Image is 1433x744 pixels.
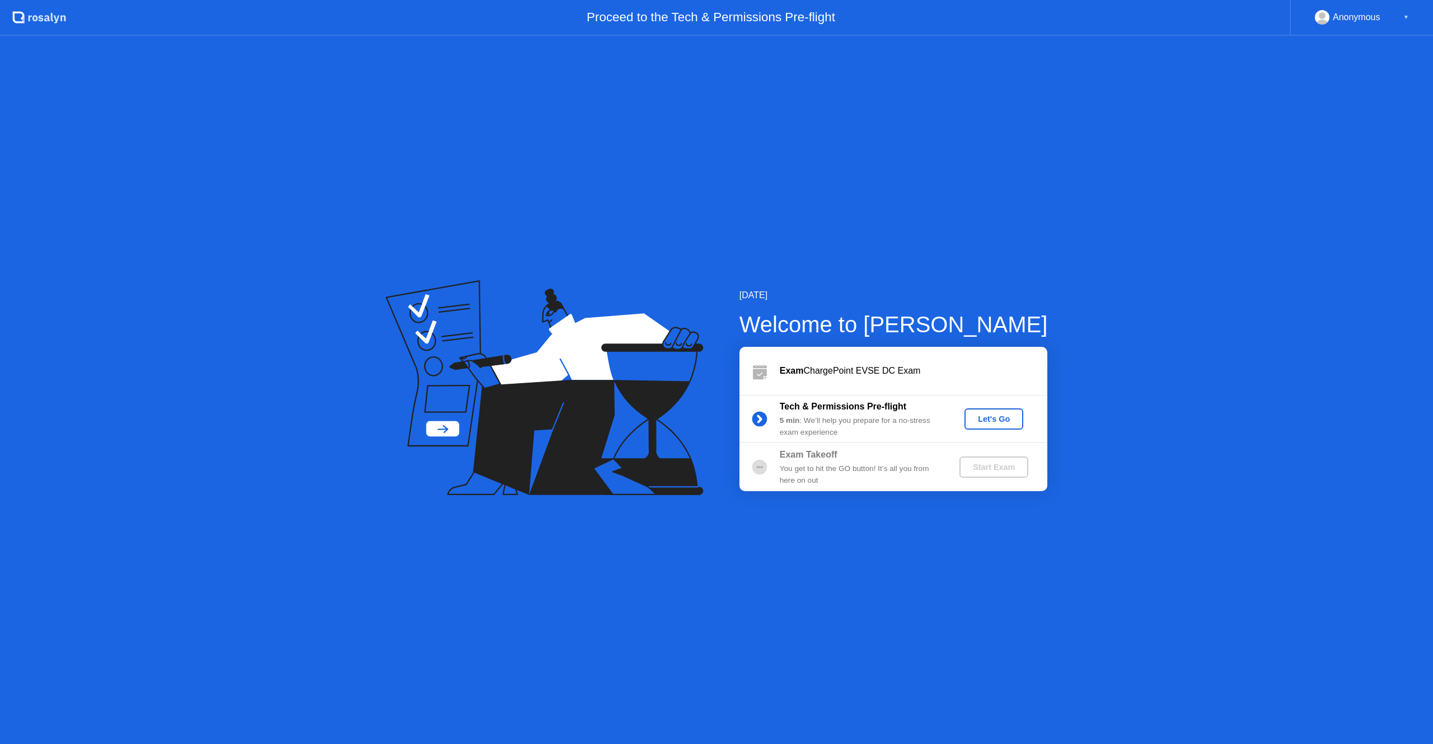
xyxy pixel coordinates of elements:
[959,456,1028,478] button: Start Exam
[964,463,1024,472] div: Start Exam
[780,366,804,375] b: Exam
[780,463,941,486] div: You get to hit the GO button! It’s all you from here on out
[969,415,1019,423] div: Let's Go
[1333,10,1380,25] div: Anonymous
[964,408,1023,430] button: Let's Go
[739,289,1048,302] div: [DATE]
[780,402,906,411] b: Tech & Permissions Pre-flight
[780,450,837,459] b: Exam Takeoff
[780,364,1047,378] div: ChargePoint EVSE DC Exam
[780,415,941,438] div: : We’ll help you prepare for a no-stress exam experience
[780,416,800,425] b: 5 min
[739,308,1048,341] div: Welcome to [PERSON_NAME]
[1403,10,1409,25] div: ▼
